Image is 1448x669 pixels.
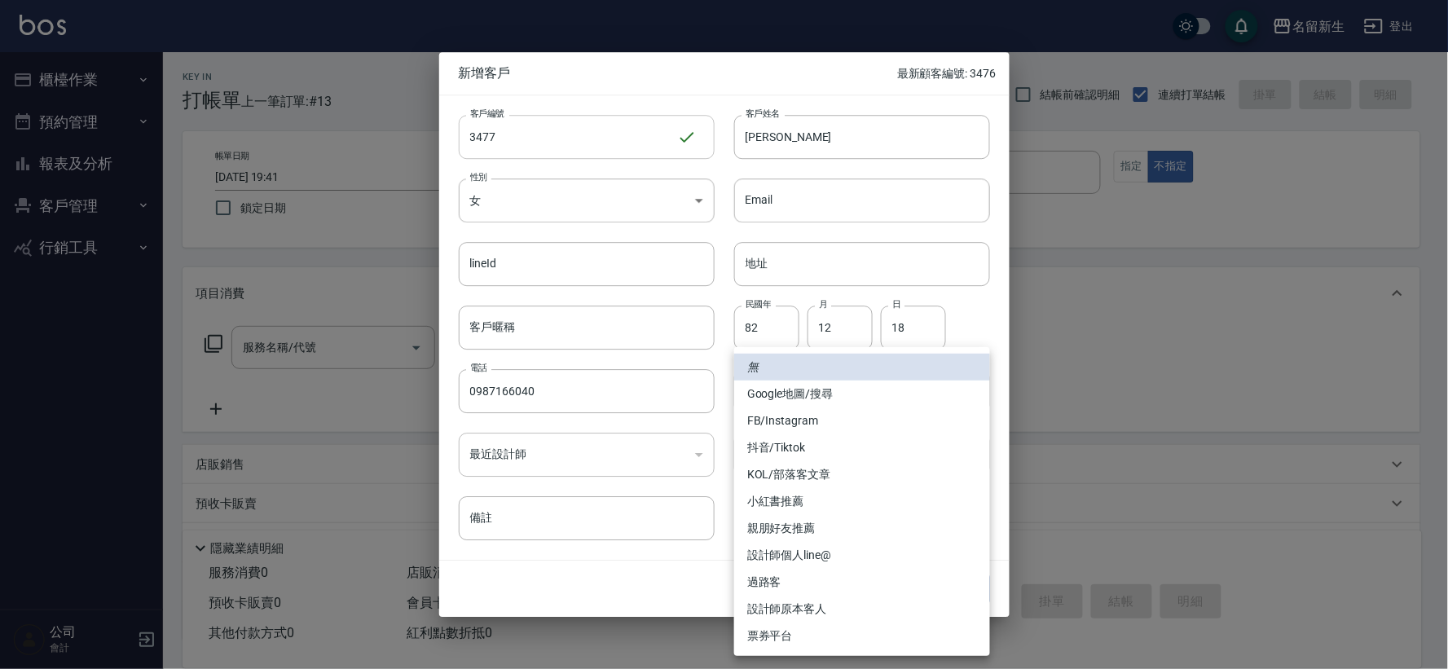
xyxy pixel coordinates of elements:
li: 親朋好友推薦 [734,515,990,542]
li: Google地圖/搜尋 [734,381,990,407]
li: 設計師原本客人 [734,596,990,623]
li: 抖音/Tiktok [734,434,990,461]
li: KOL/部落客文章 [734,461,990,488]
li: 小紅書推薦 [734,488,990,515]
em: 無 [747,359,759,376]
li: 過路客 [734,569,990,596]
li: FB/Instagram [734,407,990,434]
li: 設計師個人line@ [734,542,990,569]
li: 票券平台 [734,623,990,649]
